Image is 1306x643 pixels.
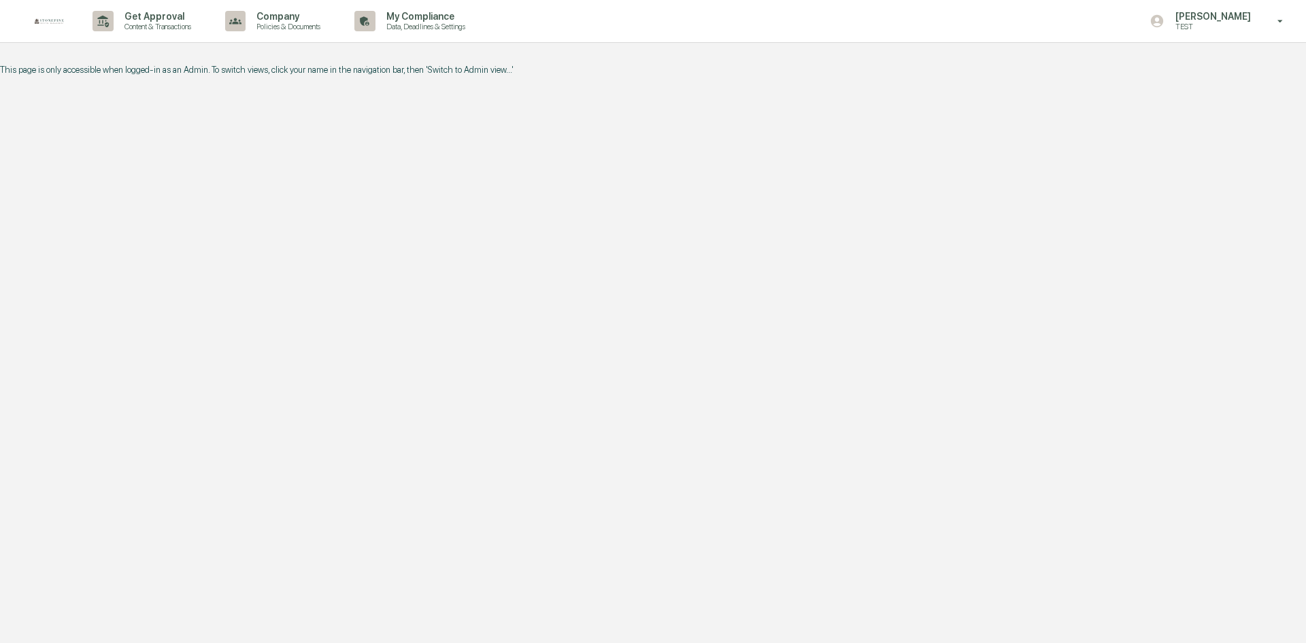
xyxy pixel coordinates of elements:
[1165,11,1258,22] p: [PERSON_NAME]
[1165,22,1258,31] p: TEST
[33,17,65,24] img: logo
[114,11,198,22] p: Get Approval
[375,22,472,31] p: Data, Deadlines & Settings
[375,11,472,22] p: My Compliance
[246,22,327,31] p: Policies & Documents
[246,11,327,22] p: Company
[114,22,198,31] p: Content & Transactions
